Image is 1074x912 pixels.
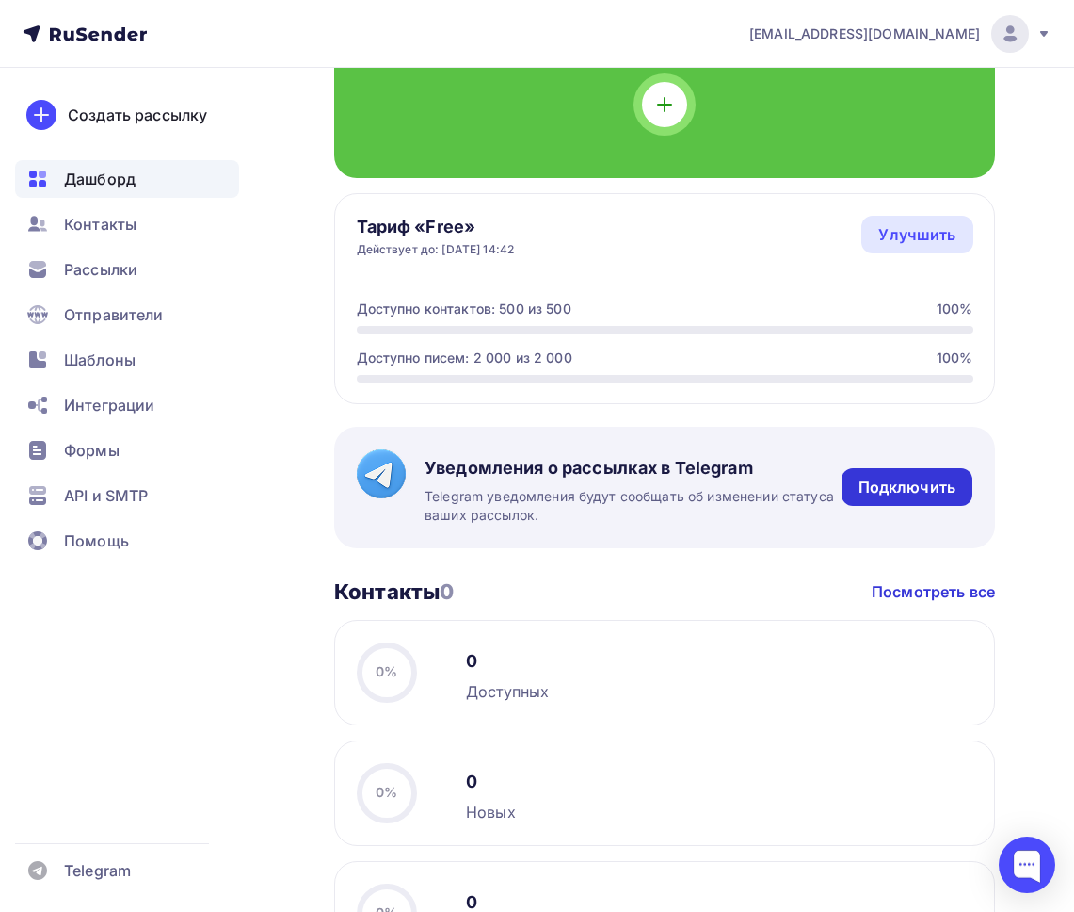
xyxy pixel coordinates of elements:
[376,784,397,800] span: 0%
[15,432,239,469] a: Формы
[466,771,516,793] div: 0
[15,296,239,334] a: Отправители
[749,24,980,43] span: [EMAIL_ADDRESS][DOMAIN_NAME]
[64,529,129,552] span: Помощь
[425,457,842,480] span: Уведомления о рассылках в Telegram
[858,477,955,498] div: Подключить
[878,223,955,246] div: Улучшить
[937,300,973,318] div: 100%
[357,300,571,318] div: Доступно контактов: 500 из 500
[749,15,1051,53] a: [EMAIL_ADDRESS][DOMAIN_NAME]
[15,251,239,288] a: Рассылки
[334,578,454,605] h3: Контакты
[68,104,207,126] div: Создать рассылку
[64,303,164,326] span: Отправители
[64,349,136,371] span: Шаблоны
[440,579,454,604] span: 0
[466,680,549,703] div: Доступных
[466,650,549,673] div: 0
[357,216,515,238] h4: Тариф «Free»
[64,168,136,190] span: Дашборд
[872,580,995,603] a: Посмотреть все
[64,258,137,281] span: Рассылки
[357,242,515,257] div: Действует до: [DATE] 14:42
[64,859,131,882] span: Telegram
[15,205,239,243] a: Контакты
[376,663,397,679] span: 0%
[425,487,842,526] span: Telegram уведомления будут сообщать об изменении статуса ваших рассылок.
[15,160,239,198] a: Дашборд
[64,213,136,236] span: Контакты
[357,349,572,367] div: Доступно писем: 2 000 из 2 000
[15,341,239,379] a: Шаблоны
[64,394,154,416] span: Интеграции
[64,439,120,462] span: Формы
[466,801,516,823] div: Новых
[937,349,973,367] div: 100%
[64,484,148,507] span: API и SMTP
